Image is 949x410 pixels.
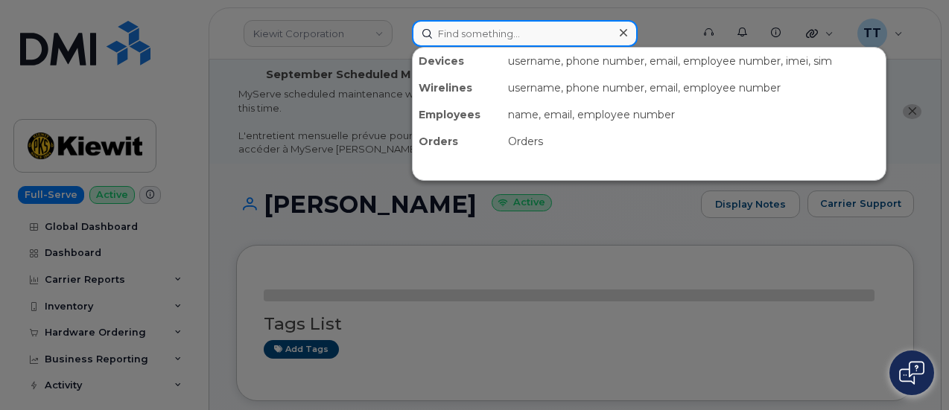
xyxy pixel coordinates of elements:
div: Orders [413,128,502,155]
div: username, phone number, email, employee number, imei, sim [502,48,886,74]
div: Orders [502,128,886,155]
div: Devices [413,48,502,74]
div: name, email, employee number [502,101,886,128]
img: Open chat [899,361,924,385]
div: Employees [413,101,502,128]
div: Wirelines [413,74,502,101]
div: username, phone number, email, employee number [502,74,886,101]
